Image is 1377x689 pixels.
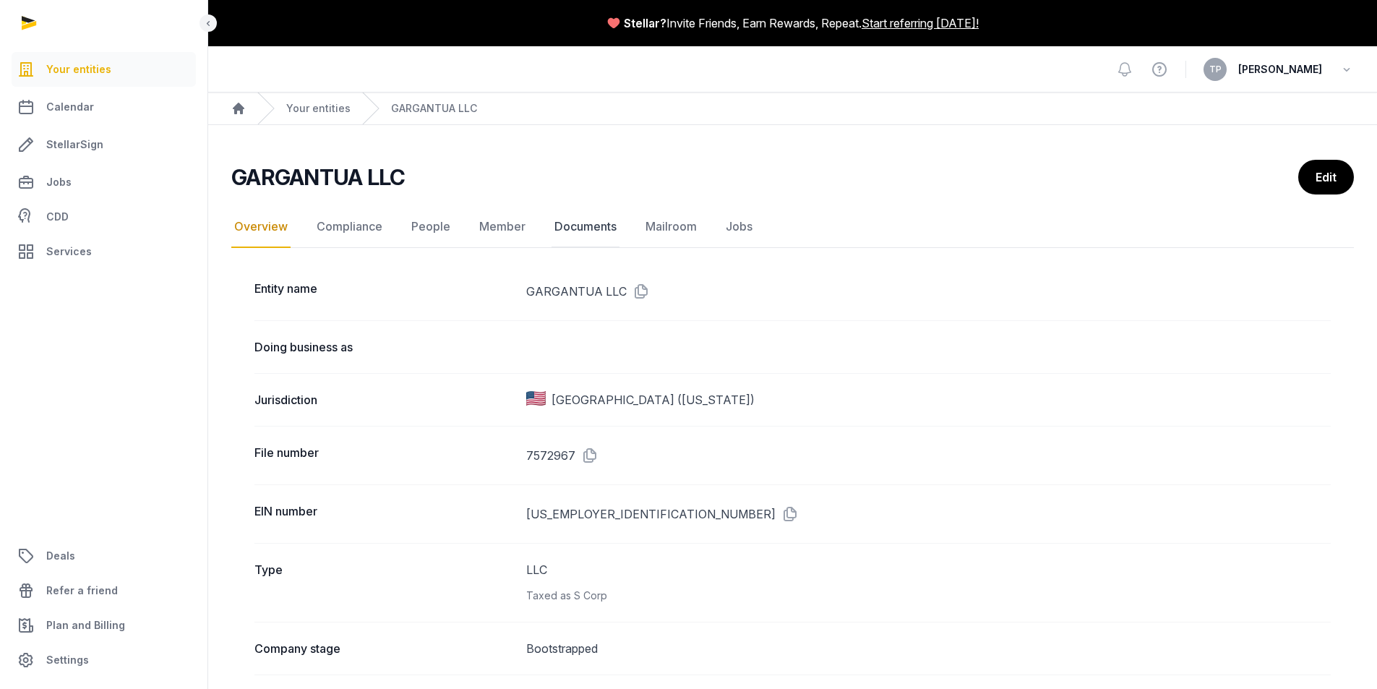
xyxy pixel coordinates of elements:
a: Edit [1298,160,1354,194]
a: Settings [12,643,196,677]
span: Deals [46,547,75,565]
a: Overview [231,206,291,248]
iframe: Chat Widget [1117,521,1377,689]
dd: Bootstrapped [526,640,1331,657]
a: Documents [552,206,619,248]
a: Deals [12,539,196,573]
dd: GARGANTUA LLC [526,280,1331,303]
span: Stellar? [624,14,666,32]
a: Your entities [12,52,196,87]
dt: File number [254,444,515,467]
h2: GARGANTUA LLC [231,164,405,190]
button: TP [1204,58,1227,81]
a: Plan and Billing [12,608,196,643]
a: Your entities [286,101,351,116]
dd: LLC [526,561,1331,604]
a: Member [476,206,528,248]
a: Services [12,234,196,269]
a: CDD [12,202,196,231]
dd: [US_EMPLOYER_IDENTIFICATION_NUMBER] [526,502,1331,526]
span: [GEOGRAPHIC_DATA] ([US_STATE]) [552,391,755,408]
a: Compliance [314,206,385,248]
span: TP [1209,65,1222,74]
a: Jobs [723,206,755,248]
span: Settings [46,651,89,669]
div: Taxed as S Corp [526,587,1331,604]
dt: EIN number [254,502,515,526]
a: Mailroom [643,206,700,248]
nav: Tabs [231,206,1354,248]
nav: Breadcrumb [208,93,1377,125]
span: [PERSON_NAME] [1238,61,1322,78]
dt: Type [254,561,515,604]
a: Jobs [12,165,196,200]
span: StellarSign [46,136,103,153]
span: CDD [46,208,69,226]
dt: Jurisdiction [254,391,515,408]
dt: Doing business as [254,338,515,356]
span: Your entities [46,61,111,78]
a: Start referring [DATE]! [862,14,979,32]
dt: Company stage [254,640,515,657]
span: Services [46,243,92,260]
span: Jobs [46,174,72,191]
a: GARGANTUA LLC [391,101,477,116]
span: Refer a friend [46,582,118,599]
a: People [408,206,453,248]
dd: 7572967 [526,444,1331,467]
dt: Entity name [254,280,515,303]
span: Calendar [46,98,94,116]
a: Refer a friend [12,573,196,608]
span: Plan and Billing [46,617,125,634]
a: StellarSign [12,127,196,162]
a: Calendar [12,90,196,124]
